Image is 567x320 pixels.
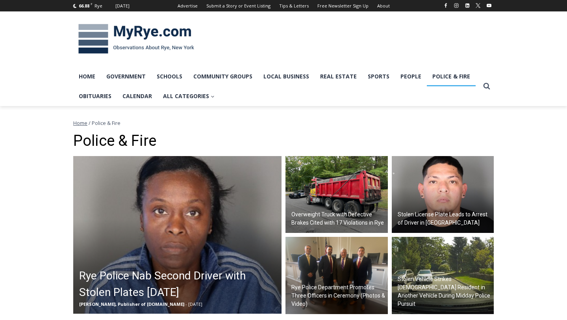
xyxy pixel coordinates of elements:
a: Calendar [117,86,157,106]
a: YouTube [484,1,494,10]
a: Government [101,67,151,86]
a: Schools [151,67,188,86]
a: Overweight Truck with Defective Brakes Cited with 17 Violations in Rye [285,156,388,233]
img: MyRye.com [73,19,199,60]
a: X [473,1,483,10]
div: [DATE] [115,2,130,9]
a: Obituaries [73,86,117,106]
h1: Police & Fire [73,132,494,150]
span: 66.88 [79,3,89,9]
a: Linkedin [463,1,472,10]
nav: Primary Navigation [73,67,480,106]
a: Instagram [452,1,461,10]
h2: Overweight Truck with Defective Brakes Cited with 17 Violations in Rye [291,210,386,227]
a: Facebook [441,1,450,10]
h2: Stolen Vehicle Strikes [DEMOGRAPHIC_DATA] Resident in Another Vehicle During Midday Police Pursuit [398,275,492,308]
a: All Categories [157,86,220,106]
a: Rye Police Nab Second Driver with Stolen Plates [DATE] [PERSON_NAME], Publisher of [DOMAIN_NAME] ... [73,156,282,314]
span: Police & Fire [92,119,120,127]
a: Real Estate [315,67,362,86]
img: (PHOTO: Detective Alex Whalen, Detective Robert Jones, Public Safety Commissioner Mike Kopy and S... [285,237,388,314]
a: Police & Fire [427,67,476,86]
a: Local Business [258,67,315,86]
div: Rye [94,2,102,9]
a: Stolen Vehicle Strikes [DEMOGRAPHIC_DATA] Resident in Another Vehicle During Midday Police Pursuit [392,237,494,314]
a: Rye Police Department Promotes Three Officers in Ceremony (Photos & Video) [285,237,388,314]
span: All Categories [163,92,215,100]
img: (PHOTO: On September 25, 2025, Rye PD arrested Oscar Magallanes of College Point, New York for cr... [392,156,494,233]
a: People [395,67,427,86]
img: (PHOTO: Rye PD dashcam photo shows the stolen Acura RDX that passed a Rye Police Department patro... [392,237,494,314]
span: [DATE] [188,301,202,307]
a: Community Groups [188,67,258,86]
a: Home [73,119,87,127]
button: View Search Form [480,79,494,93]
span: / [89,119,91,127]
h2: Rye Police Nab Second Driver with Stolen Plates [DATE] [79,268,280,301]
a: Sports [362,67,395,86]
span: - [185,301,187,307]
span: [PERSON_NAME], Publisher of [DOMAIN_NAME] [79,301,184,307]
a: Stolen License Plate Leads to Arrest of Driver in [GEOGRAPHIC_DATA] [392,156,494,233]
span: F [91,2,93,6]
img: (PHOTO: On September 26, 2025, the Rye Police Department arrested Nicole Walker of the Bronx for ... [73,156,282,314]
h2: Rye Police Department Promotes Three Officers in Ceremony (Photos & Video) [291,283,386,308]
a: Home [73,67,101,86]
h2: Stolen License Plate Leads to Arrest of Driver in [GEOGRAPHIC_DATA] [398,210,492,227]
nav: Breadcrumbs [73,119,494,127]
img: (PHOTO: On Wednesday, September 24, 2025, the Rye PD issued 17 violations for a construction truc... [285,156,388,233]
